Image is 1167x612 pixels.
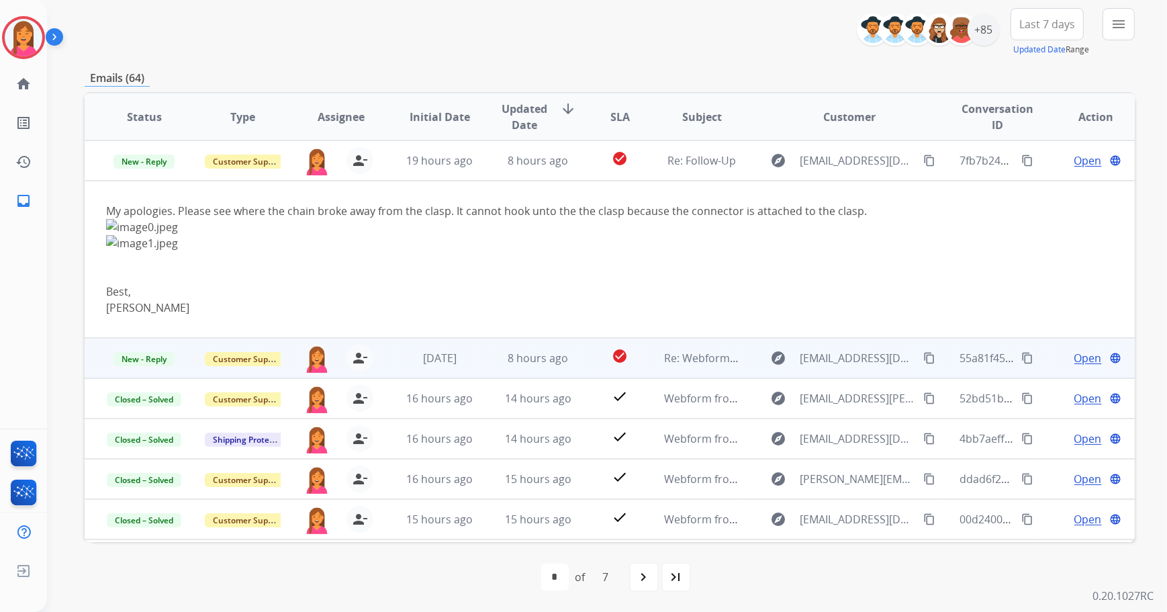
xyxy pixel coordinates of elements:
img: image1.jpeg [106,235,917,251]
div: [PERSON_NAME] [106,300,917,316]
span: Webform from [EMAIL_ADDRESS][DOMAIN_NAME] on [DATE] [664,431,968,446]
span: [EMAIL_ADDRESS][DOMAIN_NAME] [800,152,915,169]
span: 19 hours ago [406,153,473,168]
span: 16 hours ago [406,431,473,446]
span: New - Reply [113,155,175,169]
div: Best, [106,283,917,316]
span: 8 hours ago [508,153,568,168]
mat-icon: explore [770,471,786,487]
img: image0.jpeg [106,219,917,235]
span: [EMAIL_ADDRESS][DOMAIN_NAME] [800,511,915,527]
p: Emails (64) [85,70,150,87]
mat-icon: language [1109,392,1121,404]
span: Customer Support [205,513,292,527]
div: 7 [592,564,620,591]
mat-icon: check [612,469,628,485]
img: agent-avatar [304,385,330,413]
span: 15 hours ago [406,512,473,527]
span: Closed – Solved [107,433,181,447]
span: Range [1013,44,1089,55]
span: Open [1074,390,1102,406]
span: 16 hours ago [406,391,473,406]
mat-icon: check [612,388,628,404]
mat-icon: check_circle [612,348,628,364]
mat-icon: check [612,429,628,445]
mat-icon: language [1109,473,1121,485]
mat-icon: explore [770,350,786,366]
span: Webform from [PERSON_NAME][EMAIL_ADDRESS][DOMAIN_NAME] on [DATE] [664,472,1052,486]
mat-icon: language [1109,433,1121,445]
span: Open [1074,350,1102,366]
span: 4bb7aeff-e133-44b2-8c81-3f89182f8623 [960,431,1158,446]
mat-icon: content_copy [1021,392,1033,404]
span: 15 hours ago [505,472,571,486]
mat-icon: content_copy [1021,155,1033,167]
mat-icon: explore [770,152,786,169]
span: Type [230,109,255,125]
span: Open [1074,152,1102,169]
mat-icon: person_remove [352,431,368,447]
img: agent-avatar [304,466,330,494]
div: of [575,569,586,585]
span: Last 7 days [1019,21,1075,27]
mat-icon: content_copy [923,433,935,445]
mat-icon: check [612,509,628,525]
div: +85 [968,13,1000,46]
span: Webform from [EMAIL_ADDRESS][DOMAIN_NAME] on [DATE] [664,512,968,527]
span: Status [127,109,162,125]
span: New - Reply [113,352,175,366]
mat-icon: last_page [668,569,684,585]
span: 00d24004-c362-446c-b59b-c1da943691fc [960,512,1164,527]
span: Open [1074,511,1102,527]
mat-icon: history [15,154,32,170]
span: Closed – Solved [107,473,181,487]
span: 55a81f45-59ee-4567-9d25-80952965605d [960,351,1165,365]
span: [EMAIL_ADDRESS][DOMAIN_NAME] [800,431,915,447]
img: agent-avatar [304,147,330,175]
mat-icon: person_remove [352,390,368,406]
mat-icon: content_copy [1021,513,1033,525]
span: ddad6f2b-2ffd-4a76-bfbe-87442e65371a [960,472,1161,486]
mat-icon: content_copy [1021,433,1033,445]
mat-icon: content_copy [923,473,935,485]
mat-icon: content_copy [1021,473,1033,485]
span: Open [1074,431,1102,447]
button: Updated Date [1013,44,1066,55]
mat-icon: language [1109,155,1121,167]
span: [EMAIL_ADDRESS][PERSON_NAME][DOMAIN_NAME] [800,390,915,406]
span: 7fb7b247-017b-43ab-98c0-74da6410f39c [960,153,1163,168]
span: Conversation ID [960,101,1036,133]
th: Action [1036,93,1135,140]
span: [DATE] [423,351,457,365]
mat-icon: navigate_next [636,569,652,585]
span: 8 hours ago [508,351,568,365]
mat-icon: person_remove [352,511,368,527]
span: Initial Date [410,109,470,125]
p: 0.20.1027RC [1092,588,1154,604]
img: agent-avatar [304,345,330,373]
mat-icon: content_copy [1021,352,1033,364]
mat-icon: content_copy [923,392,935,404]
mat-icon: content_copy [923,513,935,525]
mat-icon: content_copy [923,352,935,364]
span: 14 hours ago [505,431,571,446]
img: agent-avatar [304,506,330,534]
span: Customer Support [205,352,292,366]
span: Updated Date [500,101,549,133]
span: Customer Support [205,392,292,406]
span: Webform from [EMAIL_ADDRESS][PERSON_NAME][DOMAIN_NAME] on [DATE] [664,391,1052,406]
span: Assignee [318,109,365,125]
img: avatar [5,19,42,56]
mat-icon: explore [770,390,786,406]
span: SLA [610,109,630,125]
mat-icon: inbox [15,193,32,209]
mat-icon: content_copy [923,155,935,167]
mat-icon: language [1109,513,1121,525]
span: Re: Webform from [EMAIL_ADDRESS][DOMAIN_NAME] on [DATE] [664,351,986,365]
span: 16 hours ago [406,472,473,486]
span: Shipping Protection [205,433,297,447]
span: Customer Support [205,473,292,487]
span: Closed – Solved [107,392,181,406]
button: Last 7 days [1011,8,1084,40]
mat-icon: explore [770,431,786,447]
